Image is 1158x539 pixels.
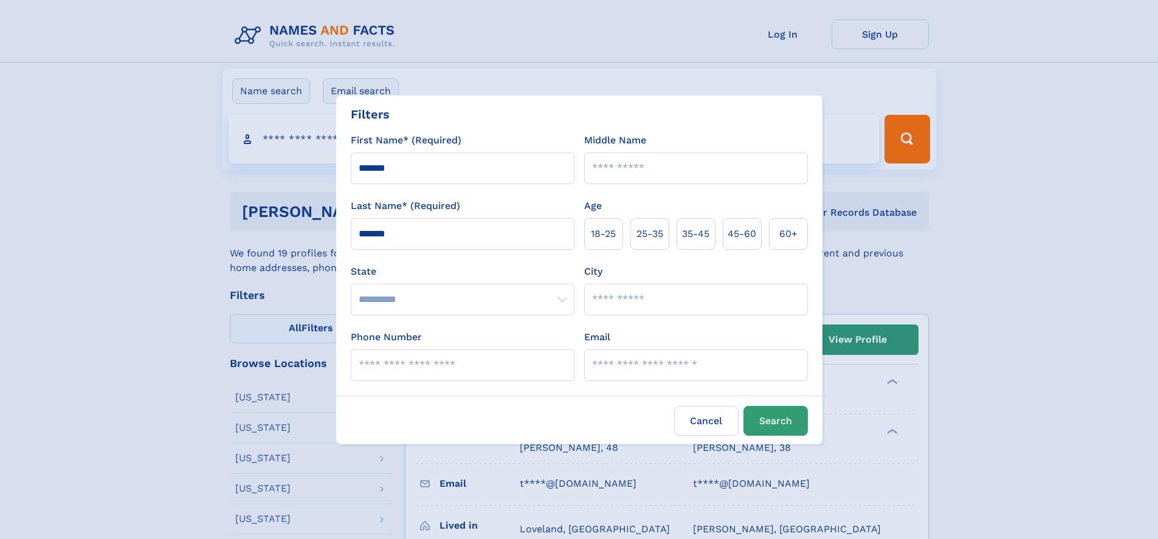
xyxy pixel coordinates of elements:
[591,227,616,241] span: 18‑25
[728,227,756,241] span: 45‑60
[674,406,739,436] label: Cancel
[584,199,602,213] label: Age
[584,264,602,279] label: City
[779,227,798,241] span: 60+
[351,264,574,279] label: State
[682,227,709,241] span: 35‑45
[584,330,610,345] label: Email
[743,406,808,436] button: Search
[584,133,646,148] label: Middle Name
[351,330,422,345] label: Phone Number
[636,227,663,241] span: 25‑35
[351,133,461,148] label: First Name* (Required)
[351,199,460,213] label: Last Name* (Required)
[351,105,390,123] div: Filters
